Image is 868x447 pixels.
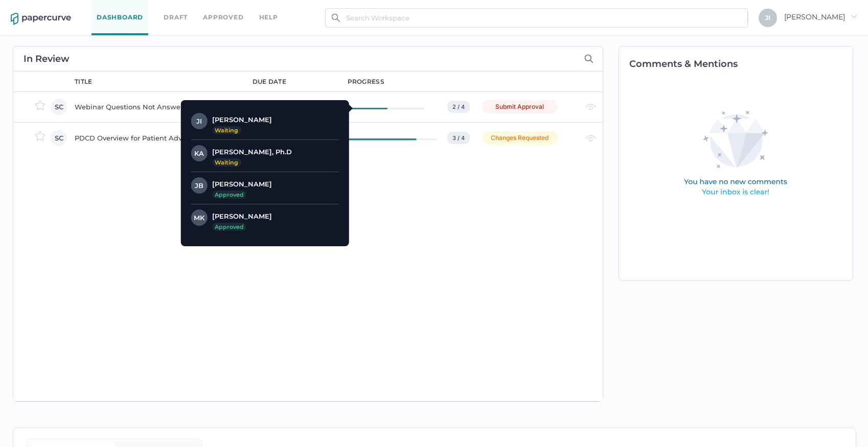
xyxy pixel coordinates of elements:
[447,132,470,144] div: 3 / 4
[203,12,243,23] a: Approved
[164,12,188,23] a: Draft
[447,101,470,113] div: 2 / 4
[332,14,340,22] img: search.bf03fe8b.svg
[259,12,278,23] div: help
[584,54,593,63] img: search-icon-expand.c6106642.svg
[35,131,45,141] img: star-inactive.70f2008a.svg
[585,135,596,142] img: eye-light-gray.b6d092a5.svg
[35,100,45,110] img: star-inactive.70f2008a.svg
[191,177,207,194] div: JB
[629,59,853,68] h2: Comments & Mentions
[51,99,67,115] div: SC
[215,158,238,167] p: Waiting
[24,54,70,63] h2: In Review
[191,145,207,161] div: KA
[75,132,240,144] div: PDCD Overview for Patient Advocacy
[482,100,558,113] div: Submit Approval
[212,191,246,199] p: Approved
[191,209,207,226] div: MK
[585,104,596,110] img: eye-light-gray.b6d092a5.svg
[850,13,857,20] i: arrow_right
[765,14,770,21] span: J I
[253,77,286,86] div: due date
[51,130,67,146] div: SC
[348,77,384,86] div: progress
[75,101,240,113] div: Webinar Questions Not Answered
[191,113,207,129] div: JI
[11,13,71,25] img: papercurve-logo-colour.7244d18c.svg
[325,8,748,28] input: Search Workspace
[75,77,93,86] div: title
[482,131,558,145] div: Changes Requested
[215,126,238,134] p: Waiting
[662,103,809,205] img: comments-empty-state.0193fcf7.svg
[784,12,857,21] span: [PERSON_NAME]
[212,223,246,231] p: Approved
